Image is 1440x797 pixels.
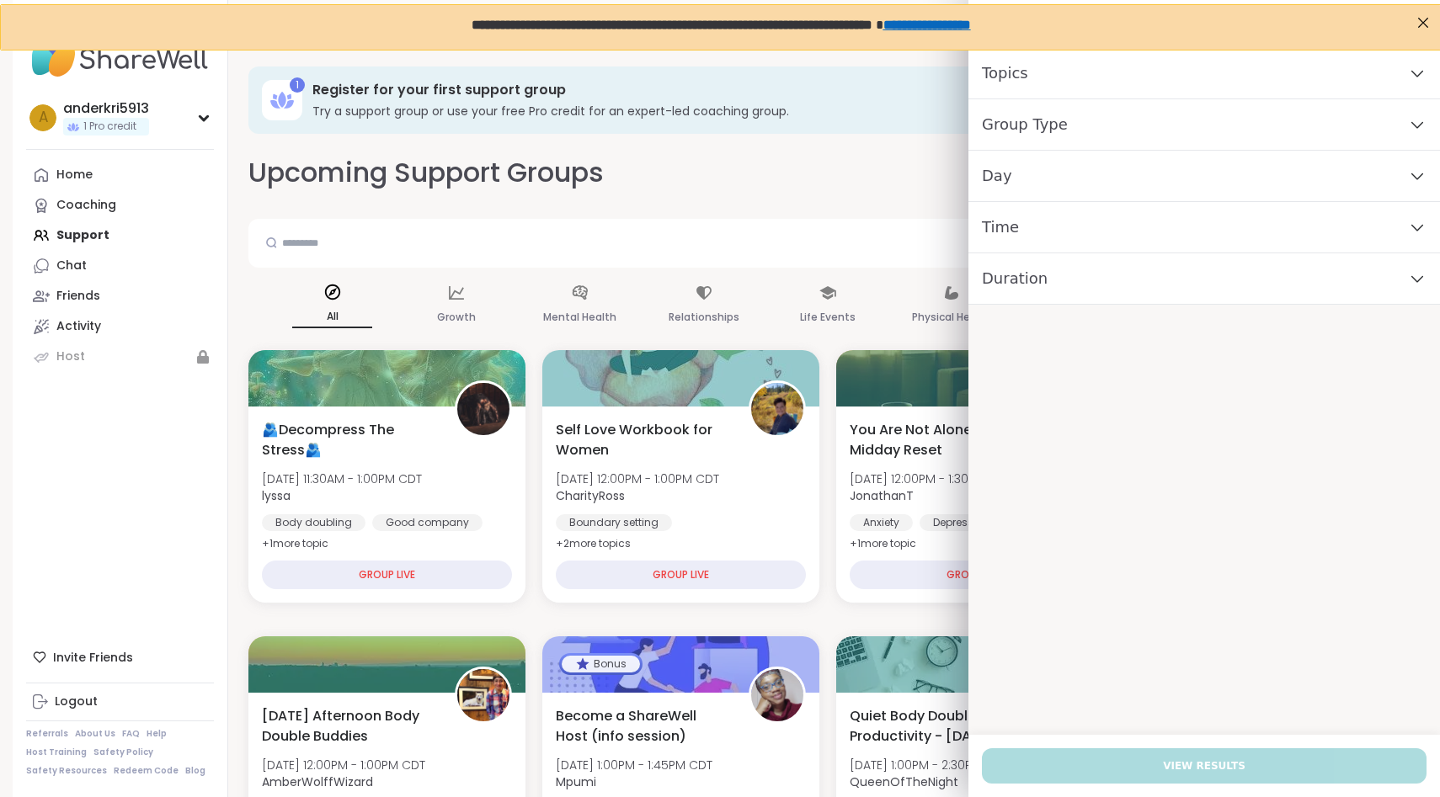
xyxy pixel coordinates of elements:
[56,167,93,183] div: Home
[63,99,149,118] div: anderkri5913
[372,514,483,531] div: Good company
[56,258,87,274] div: Chat
[982,267,1048,290] span: Duration
[982,164,1012,188] span: Day
[850,487,914,504] b: JonathanT
[26,190,214,221] a: Coaching
[850,561,1100,589] div: GROUP LIVE
[262,706,436,747] span: [DATE] Afternoon Body Double Buddies
[982,113,1068,136] span: Group Type
[850,757,1009,773] span: [DATE] 1:00PM - 2:30PM CDT
[262,420,436,460] span: 🫂Decompress The Stress🫂
[75,728,115,740] a: About Us
[556,487,625,504] b: CharityRoss
[26,747,87,758] a: Host Training
[55,693,98,710] div: Logout
[248,154,604,192] h2: Upcoming Support Groups
[83,120,136,134] span: 1 Pro credit
[982,61,1028,85] span: Topics
[262,757,425,773] span: [DATE] 12:00PM - 1:00PM CDT
[751,383,803,435] img: CharityRoss
[26,160,214,190] a: Home
[39,107,48,129] span: a
[26,765,107,777] a: Safety Resources
[556,514,672,531] div: Boundary setting
[556,706,730,747] span: Become a ShareWell Host (info session)
[920,514,1003,531] div: Depression
[982,215,1019,239] span: Time
[262,773,373,790] b: AmberWolffWizard
[800,307,856,327] p: Life Events
[262,487,291,504] b: lyssa
[850,420,1024,460] span: You Are Not Alone: Midday Reset
[26,311,214,342] a: Activity
[292,306,372,328] p: All
[26,642,214,672] div: Invite Friends
[122,728,140,740] a: FAQ
[290,77,305,93] div: 1
[56,348,85,365] div: Host
[437,307,476,327] p: Growth
[26,281,214,311] a: Friends
[850,470,1012,487] span: [DATE] 12:00PM - 1:30PM CDT
[669,307,739,327] p: Relationships
[262,470,422,487] span: [DATE] 11:30AM - 1:00PM CDT
[56,318,101,335] div: Activity
[26,27,214,86] img: ShareWell Nav Logo
[850,706,1024,747] span: Quiet Body Doubling For Productivity - [DATE]
[312,81,1384,99] h3: Register for your first support group
[26,342,214,372] a: Host
[457,669,509,721] img: AmberWolffWizard
[26,251,214,281] a: Chat
[556,757,712,773] span: [DATE] 1:00PM - 1:45PM CDT
[982,748,1427,784] button: View Results
[556,561,806,589] div: GROUP LIVE
[556,773,596,790] b: Mpumi
[262,561,512,589] div: GROUP LIVE
[850,514,913,531] div: Anxiety
[185,765,205,777] a: Blog
[850,773,958,790] b: QueenOfTheNight
[312,103,1384,120] h3: Try a support group or use your free Pro credit for an expert-led coaching group.
[147,728,167,740] a: Help
[93,747,153,758] a: Safety Policy
[751,669,803,721] img: Mpumi
[26,687,214,717] a: Logout
[1411,7,1433,29] div: Close Step
[262,514,365,531] div: Body doubling
[562,656,640,672] div: Bonus
[543,307,616,327] p: Mental Health
[457,383,509,435] img: lyssa
[1163,758,1245,773] span: View Results
[56,288,100,305] div: Friends
[912,307,991,327] p: Physical Health
[556,470,719,487] span: [DATE] 12:00PM - 1:00PM CDT
[114,765,179,777] a: Redeem Code
[26,728,68,740] a: Referrals
[56,197,116,214] div: Coaching
[556,420,730,460] span: Self Love Workbook for Women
